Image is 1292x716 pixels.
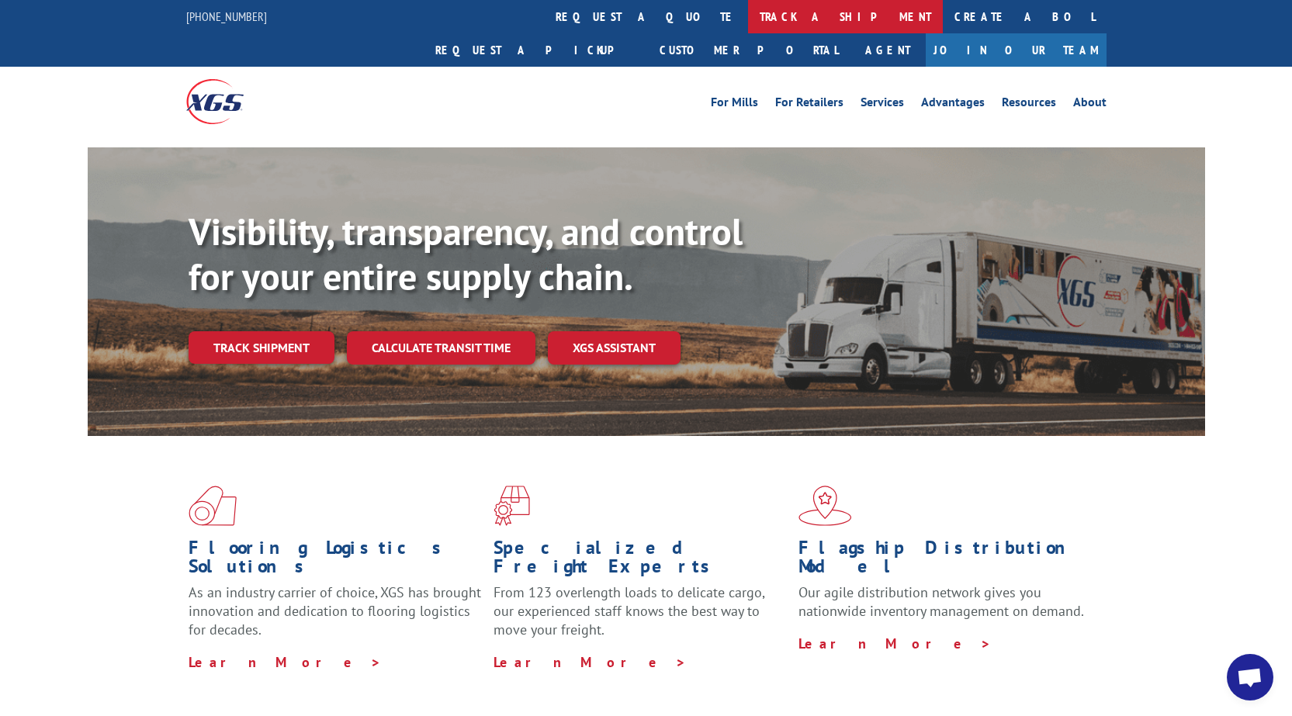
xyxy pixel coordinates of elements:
img: xgs-icon-focused-on-flooring-red [494,486,530,526]
a: Calculate transit time [347,331,535,365]
a: Learn More > [798,635,992,652]
a: For Retailers [775,96,843,113]
a: Resources [1002,96,1056,113]
span: Our agile distribution network gives you nationwide inventory management on demand. [798,583,1084,620]
img: xgs-icon-flagship-distribution-model-red [798,486,852,526]
h1: Flagship Distribution Model [798,538,1092,583]
a: Track shipment [189,331,334,364]
a: For Mills [711,96,758,113]
p: From 123 overlength loads to delicate cargo, our experienced staff knows the best way to move you... [494,583,787,652]
a: [PHONE_NUMBER] [186,9,267,24]
a: Learn More > [189,653,382,671]
a: Customer Portal [648,33,850,67]
h1: Flooring Logistics Solutions [189,538,482,583]
a: Agent [850,33,926,67]
h1: Specialized Freight Experts [494,538,787,583]
span: As an industry carrier of choice, XGS has brought innovation and dedication to flooring logistics... [189,583,481,638]
b: Visibility, transparency, and control for your entire supply chain. [189,207,743,300]
a: XGS ASSISTANT [548,331,681,365]
a: Request a pickup [424,33,648,67]
img: xgs-icon-total-supply-chain-intelligence-red [189,486,237,526]
div: Open chat [1227,654,1273,700]
a: Learn More > [494,653,687,671]
a: Join Our Team [926,33,1107,67]
a: Advantages [921,96,985,113]
a: Services [861,96,904,113]
a: About [1073,96,1107,113]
